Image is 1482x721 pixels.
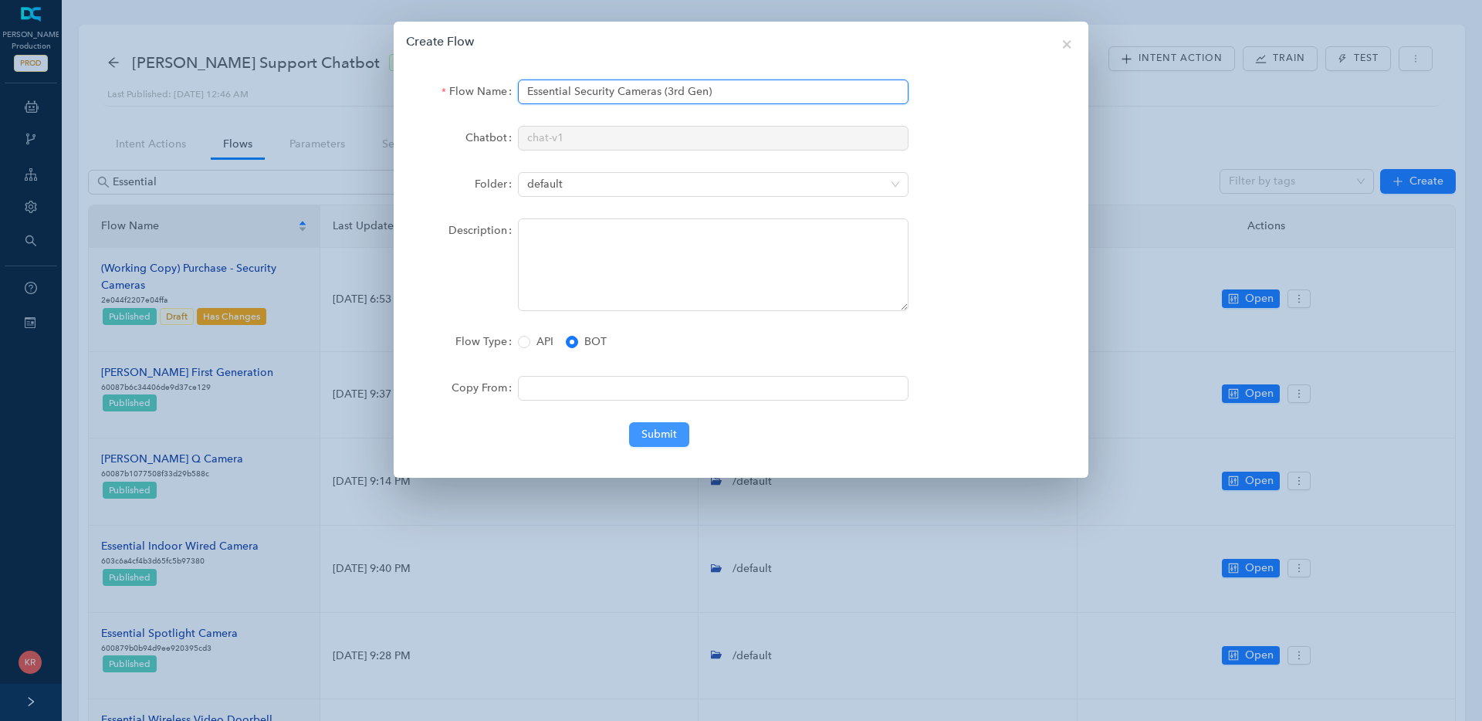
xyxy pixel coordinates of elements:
label: Chatbot [465,126,518,151]
input: Copy From [518,376,908,401]
span: × [1061,36,1072,52]
label: Flow Name [442,80,517,104]
input: Chatbot [518,126,908,151]
span: Submit [641,426,677,443]
label: Copy From [452,376,518,401]
label: Flow Type [455,330,518,354]
span: API [530,333,560,350]
label: Description [448,218,518,243]
span: default [527,173,899,196]
input: Flow Name [518,80,908,104]
h6: Create Flow [406,34,474,49]
label: Folder [475,172,518,197]
button: Submit [629,422,689,447]
textarea: Description [518,218,908,311]
span: BOT [578,333,613,350]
